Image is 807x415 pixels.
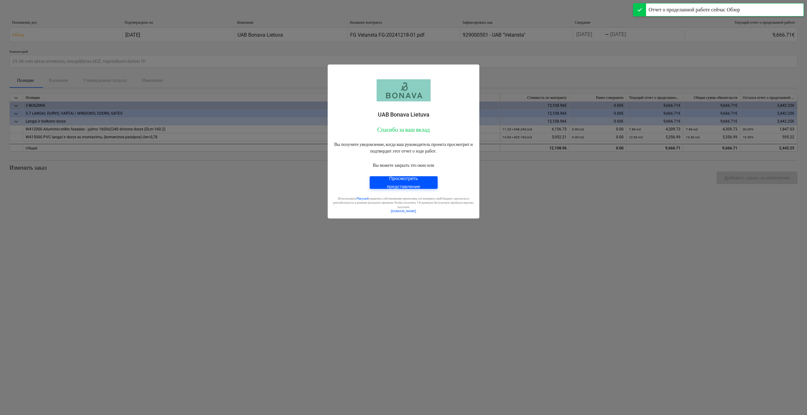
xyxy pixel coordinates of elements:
button: Просмотреть представление [370,176,438,189]
p: Использовать управлять собственными проектами, отслеживать свой бюджет, прогнозы и рентабельность... [333,196,474,209]
a: Planyard [356,197,368,200]
div: Просмотреть представление [377,174,430,191]
p: UAB Bonava Lietuva [333,111,474,118]
p: Спасибо за ваш вклад [333,126,474,134]
a: [DOMAIN_NAME] [391,209,416,213]
div: Отчет о проделанной работе сейчас Обзор [649,6,740,14]
p: Вы получите уведомление, когда ваш руководитель проекта просмотрит и подтвердит этот отчет о ходе... [333,141,474,154]
p: Вы можете закрыть это окно или [333,162,474,169]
